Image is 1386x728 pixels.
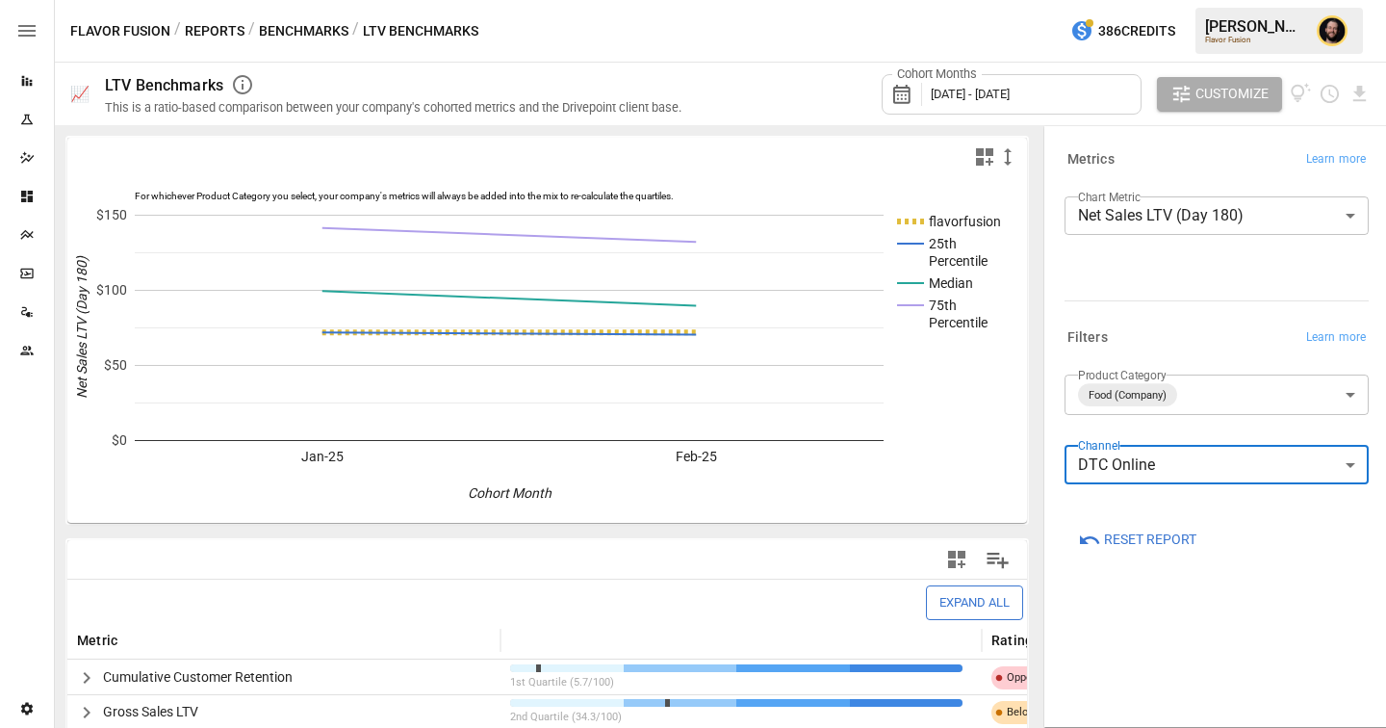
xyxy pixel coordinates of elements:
div: 📈 [70,85,90,103]
button: 386Credits [1063,13,1183,49]
button: Flavor Fusion [70,19,170,43]
div: LTV Benchmarks [105,76,223,94]
span: Rating [991,631,1033,650]
button: Schedule report [1319,83,1341,105]
button: Manage Columns [976,538,1019,582]
text: Feb-25 [676,449,717,464]
img: Ciaran Nugent [1317,15,1347,46]
span: Cumulative Customer Retention [103,661,293,694]
span: Learn more [1306,150,1366,169]
text: $100 [96,282,127,298]
div: / [352,19,359,43]
div: Net Sales LTV (Day 180) [1065,196,1369,235]
text: Net Sales LTV (Day 180) [74,256,90,400]
text: $50 [104,357,127,373]
span: Customize [1195,82,1269,106]
text: Cohort Month [468,485,552,501]
text: Percentile [929,253,988,269]
button: View documentation [1290,77,1312,112]
div: / [174,19,181,43]
label: Chart Metric [1078,189,1141,205]
button: Reports [185,19,244,43]
span: Learn more [1306,328,1366,348]
button: Download report [1348,83,1371,105]
p: 2nd Quartile (34.3/100) [510,710,962,726]
button: Expand All [926,585,1023,619]
text: Jan-25 [301,449,344,464]
label: Channel [1078,437,1120,454]
span: [DATE] - [DATE] [931,87,1010,101]
label: Product Category [1078,367,1167,383]
button: Benchmarks [259,19,348,43]
h6: Filters [1067,327,1108,349]
span: Food (Company) [1081,384,1174,406]
text: $0 [112,432,127,448]
svg: A chart. [67,176,1027,523]
span: Reset Report [1104,528,1196,552]
div: DTC Online [1065,446,1369,484]
text: 75th [929,298,957,313]
text: $150 [96,207,127,222]
text: flavorfusion [929,214,1001,229]
button: Reset Report [1065,523,1210,558]
div: Flavor Fusion [1205,36,1305,44]
h6: Metrics [1067,149,1115,170]
p: 1st Quartile (5.7/100) [510,675,962,691]
div: / [248,19,255,43]
div: [PERSON_NAME] [1205,17,1305,36]
span: Opportunity [999,661,1070,694]
text: 25th [929,236,957,251]
span: Metric [77,631,117,650]
button: Ciaran Nugent [1305,4,1359,58]
div: This is a ratio-based comparison between your company's cohorted metrics and the Drivepoint clien... [105,100,681,115]
label: Cohort Months [892,65,982,83]
text: Percentile [929,315,988,330]
text: For whichever Product Category you select, your company's metrics will always be added into the m... [135,191,674,201]
span: 386 Credits [1098,19,1175,43]
button: Customize [1157,77,1282,112]
text: Median [929,275,973,291]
